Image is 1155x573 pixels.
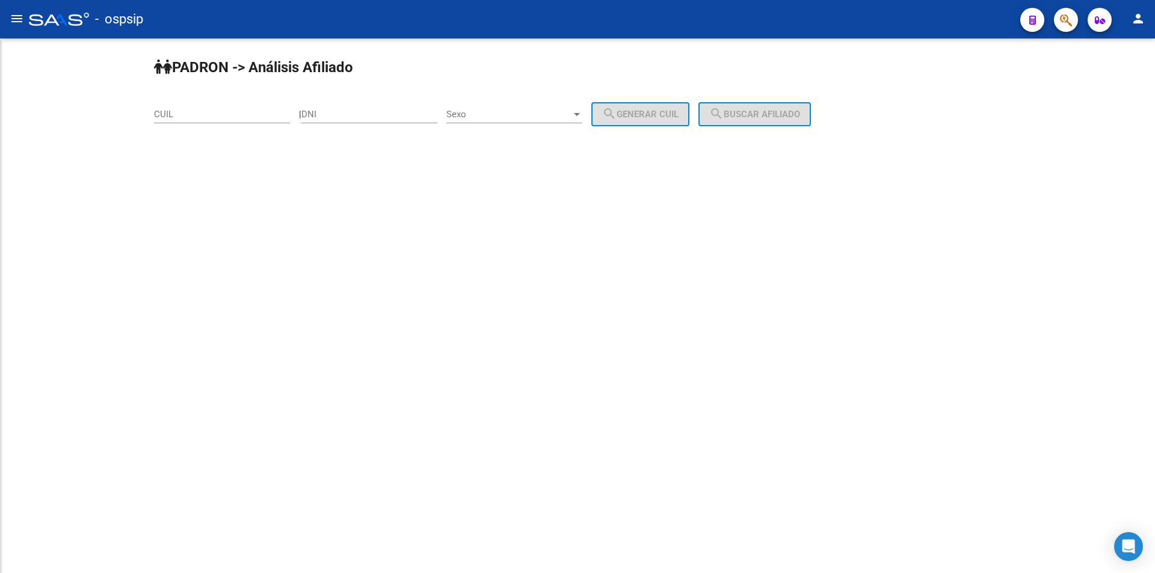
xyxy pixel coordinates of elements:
div: | [299,109,698,120]
span: Buscar afiliado [709,109,800,120]
button: Generar CUIL [591,102,689,126]
mat-icon: person [1131,11,1145,26]
button: Buscar afiliado [698,102,811,126]
mat-icon: menu [10,11,24,26]
div: Open Intercom Messenger [1114,532,1143,561]
mat-icon: search [602,106,617,121]
span: Sexo [446,109,571,120]
span: - ospsip [95,6,143,32]
mat-icon: search [709,106,724,121]
strong: PADRON -> Análisis Afiliado [154,59,353,76]
span: Generar CUIL [602,109,679,120]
